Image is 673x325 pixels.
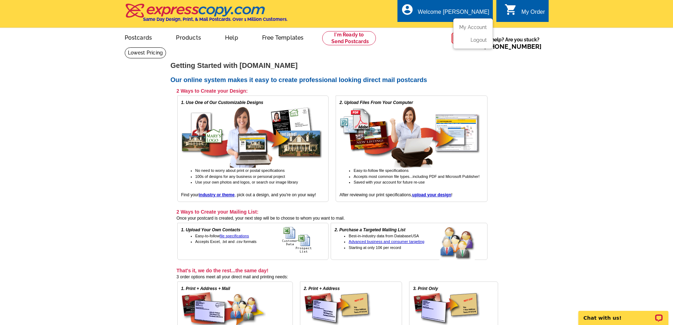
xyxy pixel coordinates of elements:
[354,180,425,184] span: Saved with your account for future re-use
[340,100,413,105] em: 2. Upload Files From Your Computer
[195,180,298,184] span: Use your own photos and logos, or search our image library
[340,192,452,197] span: After reviewing our print specifications, !
[181,100,264,105] em: 1. Use One of Our Customizable Designs
[418,9,489,19] div: Welcome [PERSON_NAME]
[195,168,285,173] span: No need to worry about print or postal specifications
[113,29,164,45] a: Postcards
[177,88,488,94] h3: 2 Ways to Create your Design:
[214,29,249,45] a: Help
[251,29,315,45] a: Free Templates
[472,36,545,50] span: Need help? Are you stuck?
[472,43,542,50] span: Call
[413,286,438,291] em: 3. Print Only
[412,192,451,197] a: upload your design
[459,24,487,30] a: My Account
[165,29,212,45] a: Products
[195,234,249,238] span: Easy-to-follow
[181,106,323,168] img: free online postcard designs
[349,234,419,238] span: Best-in-industry data from DatabaseUSA
[484,43,542,50] a: [PHONE_NUMBER]
[335,227,405,232] em: 2. Purchase a Targeted Mailing List
[349,239,424,244] a: Advanced business and consumer targeting
[125,8,288,22] a: Same Day Design, Print, & Mail Postcards. Over 1 Million Customers.
[143,17,288,22] h4: Same Day Design, Print, & Mail Postcards. Over 1 Million Customers.
[439,227,484,261] img: buy a targeted mailing list
[401,3,414,16] i: account_circle
[195,174,285,179] span: 100s of designs for any business or personal project
[171,76,503,84] h2: Our online system makes it easy to create professional looking direct mail postcards
[181,227,241,232] em: 1. Upload Your Own Contacts
[177,274,288,279] span: 3 order options meet all your direct mail and printing needs:
[471,37,487,43] a: Logout
[504,8,545,17] a: shopping_cart My Order
[282,227,325,253] img: upload your own address list for free
[220,234,249,238] a: file specifications
[504,3,517,16] i: shopping_cart
[304,286,340,291] em: 2. Print + Address
[574,303,673,325] iframe: LiveChat chat widget
[177,209,488,215] h3: 2 Ways to Create your Mailing List:
[195,239,257,244] span: Accepts Excel, .txt and .csv formats
[451,28,472,48] img: help
[181,286,230,291] em: 1. Print + Address + Mail
[199,192,235,197] a: industry or theme
[177,267,498,274] h3: That's it, we do the rest...the same day!
[171,62,503,69] h1: Getting Started with [DOMAIN_NAME]
[354,174,479,179] span: Accepts most common file types...including PDF and Microsoft Publisher!
[177,216,345,221] span: Once your postcard is created, your next step will be to choose to whom you want to mail.
[349,245,401,250] span: Starting at only 10¢ per record
[340,106,481,168] img: upload your own design for free
[521,9,545,19] div: My Order
[354,168,408,173] span: Easy-to-follow file specifications
[181,192,316,197] span: Find your , pick out a design, and you're on your way!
